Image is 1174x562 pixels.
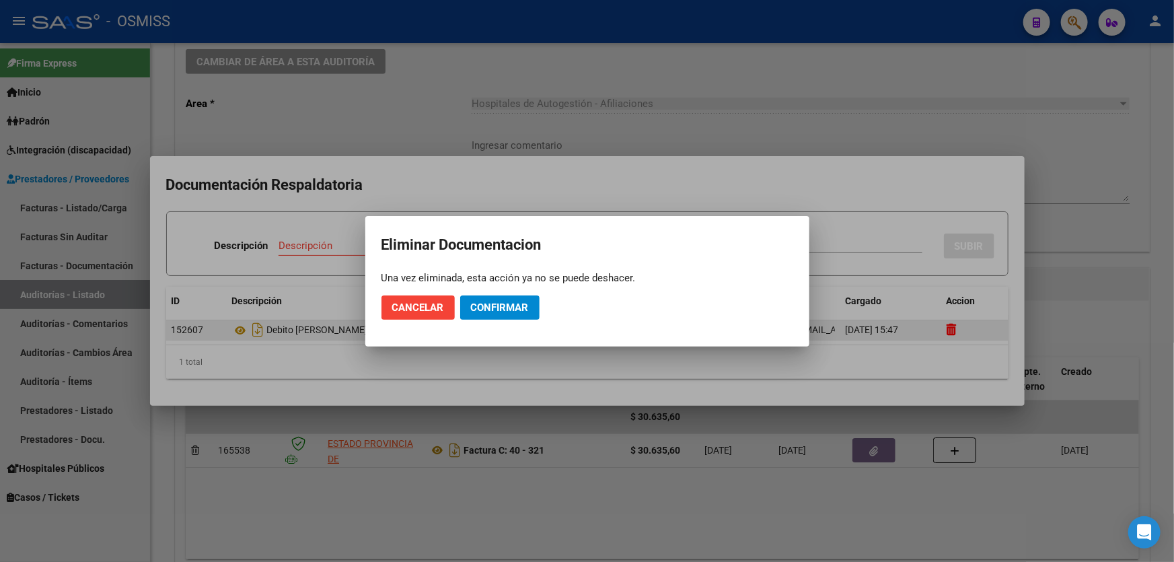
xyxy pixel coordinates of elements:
span: Confirmar [471,302,529,314]
button: Confirmar [460,295,540,320]
span: Cancelar [392,302,444,314]
div: Una vez eliminada, esta acción ya no se puede deshacer. [381,271,793,285]
button: Cancelar [381,295,455,320]
h2: Eliminar Documentacion [381,232,793,258]
div: Open Intercom Messenger [1128,516,1161,549]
